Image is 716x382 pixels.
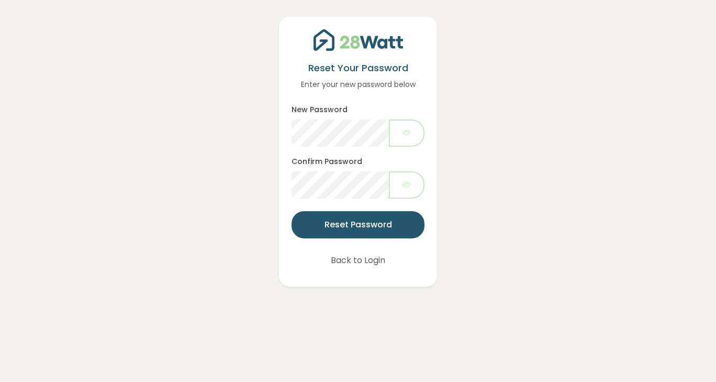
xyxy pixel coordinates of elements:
img: 28Watt [314,29,403,51]
h5: Reset Your Password [292,61,424,74]
p: Enter your new password below [292,79,424,90]
button: Reset Password [292,211,424,238]
label: Confirm Password [292,156,362,167]
label: New Password [292,104,348,115]
button: Back to Login [317,247,399,274]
